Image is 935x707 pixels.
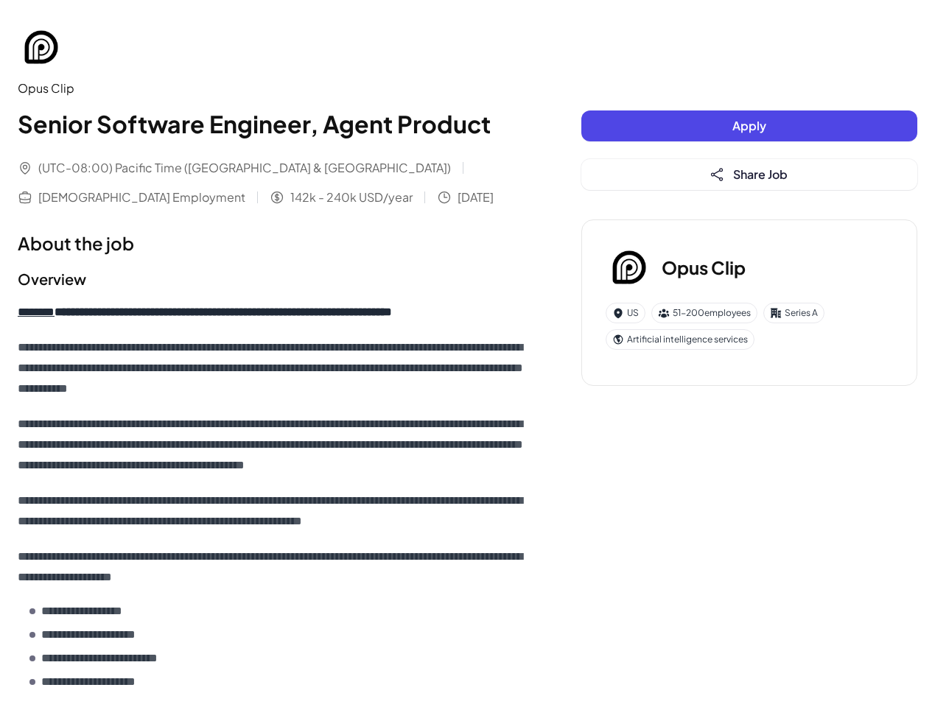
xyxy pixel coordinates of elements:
div: Opus Clip [18,80,522,97]
span: [DATE] [458,189,494,206]
button: Apply [581,110,917,141]
h1: About the job [18,230,522,256]
button: Share Job [581,159,917,190]
div: US [606,303,645,323]
h3: Opus Clip [662,254,746,281]
img: Op [606,244,653,291]
span: [DEMOGRAPHIC_DATA] Employment [38,189,245,206]
span: Share Job [733,166,788,182]
div: 51-200 employees [651,303,757,323]
h2: Overview [18,268,522,290]
span: Apply [732,118,766,133]
span: 142k - 240k USD/year [290,189,413,206]
img: Op [18,24,65,71]
div: Series A [763,303,824,323]
span: (UTC-08:00) Pacific Time ([GEOGRAPHIC_DATA] & [GEOGRAPHIC_DATA]) [38,159,451,177]
h1: Senior Software Engineer, Agent Product [18,106,522,141]
div: Artificial intelligence services [606,329,754,350]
